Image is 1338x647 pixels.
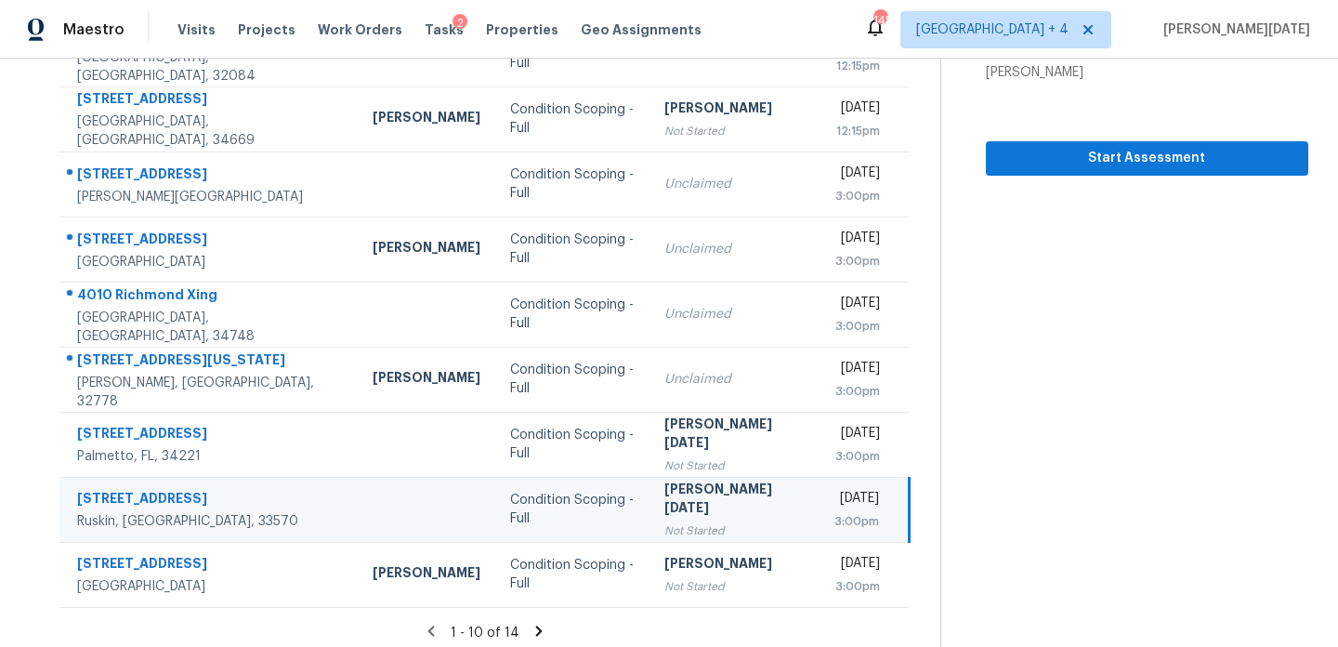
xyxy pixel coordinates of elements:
[986,141,1308,176] button: Start Assessment
[664,554,805,577] div: [PERSON_NAME]
[664,522,805,540] div: Not Started
[451,627,519,640] span: 1 - 10 of 14
[834,577,881,596] div: 3:00pm
[664,99,805,122] div: [PERSON_NAME]
[77,424,343,447] div: [STREET_ADDRESS]
[77,89,343,112] div: [STREET_ADDRESS]
[510,165,634,203] div: Condition Scoping - Full
[581,20,702,39] span: Geo Assignments
[834,359,881,382] div: [DATE]
[318,20,402,39] span: Work Orders
[77,188,343,206] div: [PERSON_NAME][GEOGRAPHIC_DATA]
[834,317,881,336] div: 3:00pm
[664,122,805,140] div: Not Started
[510,361,634,398] div: Condition Scoping - Full
[986,63,1112,82] div: [PERSON_NAME]
[63,20,125,39] span: Maestro
[510,231,634,268] div: Condition Scoping - Full
[1156,20,1310,39] span: [PERSON_NAME][DATE]
[873,11,886,30] div: 145
[834,99,881,122] div: [DATE]
[834,294,881,317] div: [DATE]
[834,187,881,205] div: 3:00pm
[77,489,343,512] div: [STREET_ADDRESS]
[77,48,343,86] div: [GEOGRAPHIC_DATA], [GEOGRAPHIC_DATA], 32084
[77,285,343,309] div: 4010 Richmond Xing
[77,554,343,577] div: [STREET_ADDRESS]
[77,165,343,188] div: [STREET_ADDRESS]
[1001,147,1293,170] span: Start Assessment
[77,253,343,271] div: [GEOGRAPHIC_DATA]
[77,512,343,531] div: Ruskin, [GEOGRAPHIC_DATA], 33570
[373,108,480,131] div: [PERSON_NAME]
[664,175,805,193] div: Unclaimed
[834,512,879,531] div: 3:00pm
[916,20,1069,39] span: [GEOGRAPHIC_DATA] + 4
[834,554,881,577] div: [DATE]
[834,382,881,401] div: 3:00pm
[834,122,881,140] div: 12:15pm
[834,57,881,75] div: 12:15pm
[425,23,464,36] span: Tasks
[664,480,805,522] div: [PERSON_NAME][DATE]
[77,309,343,346] div: [GEOGRAPHIC_DATA], [GEOGRAPHIC_DATA], 34748
[510,100,634,138] div: Condition Scoping - Full
[77,447,343,466] div: Palmetto, FL, 34221
[77,577,343,596] div: [GEOGRAPHIC_DATA]
[664,240,805,258] div: Unclaimed
[486,20,558,39] span: Properties
[77,374,343,411] div: [PERSON_NAME], [GEOGRAPHIC_DATA], 32778
[177,20,216,39] span: Visits
[834,424,881,447] div: [DATE]
[238,20,295,39] span: Projects
[373,368,480,391] div: [PERSON_NAME]
[510,426,634,463] div: Condition Scoping - Full
[373,563,480,587] div: [PERSON_NAME]
[664,305,805,323] div: Unclaimed
[664,370,805,389] div: Unclaimed
[77,112,343,150] div: [GEOGRAPHIC_DATA], [GEOGRAPHIC_DATA], 34669
[510,491,634,528] div: Condition Scoping - Full
[834,164,881,187] div: [DATE]
[510,296,634,333] div: Condition Scoping - Full
[834,489,879,512] div: [DATE]
[834,229,881,252] div: [DATE]
[664,415,805,456] div: [PERSON_NAME][DATE]
[77,350,343,374] div: [STREET_ADDRESS][US_STATE]
[510,556,634,593] div: Condition Scoping - Full
[834,252,881,271] div: 3:00pm
[664,577,805,596] div: Not Started
[77,230,343,253] div: [STREET_ADDRESS]
[373,238,480,261] div: [PERSON_NAME]
[453,14,467,33] div: 2
[664,456,805,475] div: Not Started
[834,447,881,466] div: 3:00pm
